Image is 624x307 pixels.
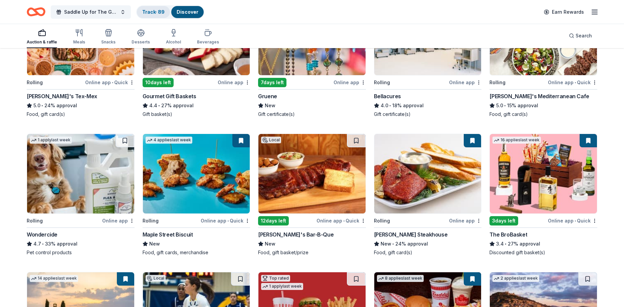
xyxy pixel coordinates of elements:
button: Snacks [101,26,116,48]
div: [PERSON_NAME] Steakhouse [374,231,447,239]
img: Image for The BroBasket [490,134,597,213]
a: Track· 89 [142,9,165,15]
div: Online app Quick [317,216,366,225]
div: Online app Quick [548,216,597,225]
span: • [504,103,506,108]
div: Meals [73,39,85,45]
div: Snacks [101,39,116,45]
a: Image for The BroBasket16 applieslast week3days leftOnline app•QuickThe BroBasket3.4•27% approval... [489,134,597,256]
div: 4 applies last week [146,137,192,144]
div: 8 applies last week [377,275,424,282]
div: Local [261,137,281,143]
span: • [575,218,576,223]
div: Online app Quick [85,78,135,87]
div: 1 apply last week [30,137,72,144]
div: 33% approval [27,240,135,248]
div: Pet control products [27,249,135,256]
div: Auction & raffle [27,39,57,45]
span: Search [576,32,592,40]
span: New [149,240,160,248]
div: Gourmet Gift Baskets [143,92,196,100]
div: Food, gift card(s) [374,249,482,256]
a: Image for Perry's SteakhouseRollingOnline app[PERSON_NAME] SteakhouseNew•24% approvalFood, gift c... [374,134,482,256]
a: Image for Maple Street Biscuit4 applieslast weekRollingOnline app•QuickMaple Street BiscuitNewFoo... [143,134,250,256]
div: Rolling [374,79,390,87]
div: 24% approval [27,102,135,110]
span: 5.0 [496,102,503,110]
span: 4.4 [149,102,157,110]
span: • [575,80,576,85]
a: Earn Rewards [540,6,588,18]
div: Food, gift cards, merchandise [143,249,250,256]
span: 4.0 [381,102,388,110]
a: Home [27,4,45,20]
div: 27% approval [489,240,597,248]
div: Wondercide [27,231,57,239]
div: [PERSON_NAME]'s Mediterranean Cafe [489,92,589,100]
span: • [41,103,43,108]
span: New [381,240,391,248]
div: Gift certificate(s) [258,111,366,118]
div: Online app [218,78,250,87]
div: Alcohol [166,39,181,45]
button: Beverages [197,26,219,48]
span: 4.7 [33,240,41,248]
div: Top rated [261,275,290,282]
span: • [112,80,113,85]
div: Food, gift basket/prize [258,249,366,256]
img: Image for Perry's Steakhouse [374,134,481,213]
div: Rolling [27,217,43,225]
button: Desserts [132,26,150,48]
div: 10 days left [143,78,174,87]
button: Search [564,29,597,42]
div: Online app [102,216,135,225]
div: 3 days left [489,216,518,225]
div: Food, gift card(s) [489,111,597,118]
div: Rolling [489,79,505,87]
div: [PERSON_NAME]'s Bar-B-Que [258,231,334,239]
div: 15% approval [489,102,597,110]
div: 12 days left [258,216,289,225]
span: 3.4 [496,240,504,248]
img: Image for Soulman's Bar-B-Que [258,134,366,213]
div: 2 applies last week [492,275,539,282]
div: Rolling [374,217,390,225]
div: Gruene [258,92,277,100]
span: New [265,102,275,110]
div: Discounted gift basket(s) [489,249,597,256]
div: 18% approval [374,102,482,110]
img: Image for Wondercide [27,134,134,213]
div: Gift certificate(s) [374,111,482,118]
div: Online app [334,78,366,87]
div: 16 applies last week [492,137,541,144]
div: Online app Quick [548,78,597,87]
div: Rolling [143,217,159,225]
div: The BroBasket [489,231,527,239]
a: Image for Wondercide1 applylast weekRollingOnline appWondercide4.7•33% approvalPet control products [27,134,135,256]
span: • [343,218,345,223]
div: Online app Quick [201,216,250,225]
div: 24% approval [374,240,482,248]
div: Beverages [197,39,219,45]
button: Track· 89Discover [136,5,204,19]
div: Local [146,275,166,282]
span: • [227,218,229,223]
span: • [392,241,394,247]
span: • [389,103,391,108]
span: 5.0 [33,102,40,110]
div: Desserts [132,39,150,45]
span: • [42,241,44,247]
div: 7 days left [258,78,286,87]
div: Rolling [27,79,43,87]
button: Meals [73,26,85,48]
span: New [265,240,275,248]
a: Image for Soulman's Bar-B-QueLocal12days leftOnline app•Quick[PERSON_NAME]'s Bar-B-QueNewFood, gi... [258,134,366,256]
div: Gift basket(s) [143,111,250,118]
a: Discover [177,9,198,15]
div: Online app [449,216,481,225]
button: Auction & raffle [27,26,57,48]
button: Saddle Up for The Guild [51,5,131,19]
div: Food, gift card(s) [27,111,135,118]
button: Alcohol [166,26,181,48]
span: • [158,103,160,108]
